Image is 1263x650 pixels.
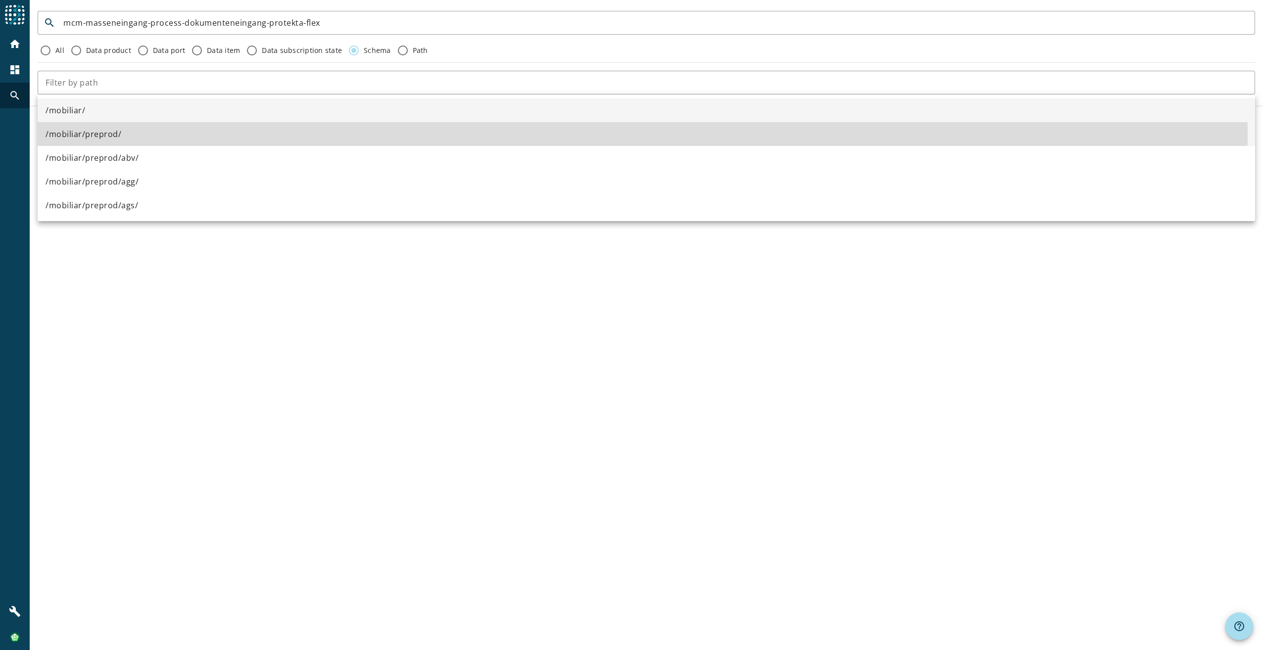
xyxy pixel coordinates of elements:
mat-icon: search [38,17,61,29]
mat-icon: home [9,38,21,50]
label: Path [411,46,428,55]
label: Data product [84,46,131,55]
span: /mobiliar/preprod/agg/ [46,176,139,187]
mat-icon: dashboard [9,64,21,76]
mat-icon: build [9,605,21,617]
input: Filter by path [46,77,1247,89]
img: spoud-logo.svg [5,5,25,25]
img: 96fbaf8f9409a5bafbce4fc7b2743f60 [10,632,20,642]
label: Data subscription state [260,46,342,55]
mat-icon: search [9,90,21,101]
span: /mobiliar/preprod/ags/ [46,199,138,211]
span: /mobiliar/preprod/ [46,128,121,140]
span: /mobiliar/preprod/abv/ [46,152,139,164]
label: Data port [151,46,185,55]
input: Search by keyword [63,17,1247,29]
label: Data item [205,46,240,55]
mat-icon: help_outline [1233,620,1245,632]
span: /mobiliar/ [46,104,85,116]
label: Schema [362,46,391,55]
label: All [53,46,64,55]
